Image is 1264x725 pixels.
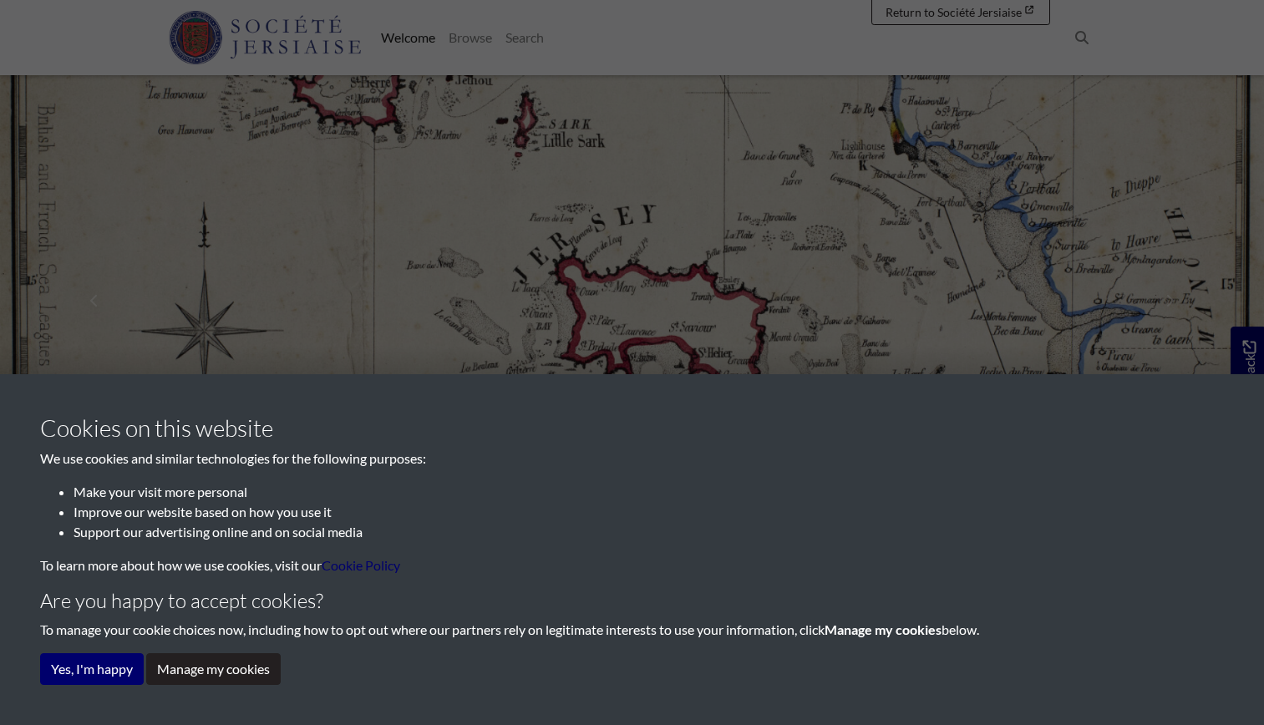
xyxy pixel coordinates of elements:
[40,414,1224,443] h3: Cookies on this website
[40,653,144,685] button: Yes, I'm happy
[74,482,1224,502] li: Make your visit more personal
[74,502,1224,522] li: Improve our website based on how you use it
[40,449,1224,469] p: We use cookies and similar technologies for the following purposes:
[146,653,281,685] button: Manage my cookies
[74,522,1224,542] li: Support our advertising online and on social media
[40,589,1224,613] h4: Are you happy to accept cookies?
[825,621,942,637] strong: Manage my cookies
[322,557,400,573] a: learn more about cookies
[40,620,1224,640] p: To manage your cookie choices now, including how to opt out where our partners rely on legitimate...
[40,555,1224,575] p: To learn more about how we use cookies, visit our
